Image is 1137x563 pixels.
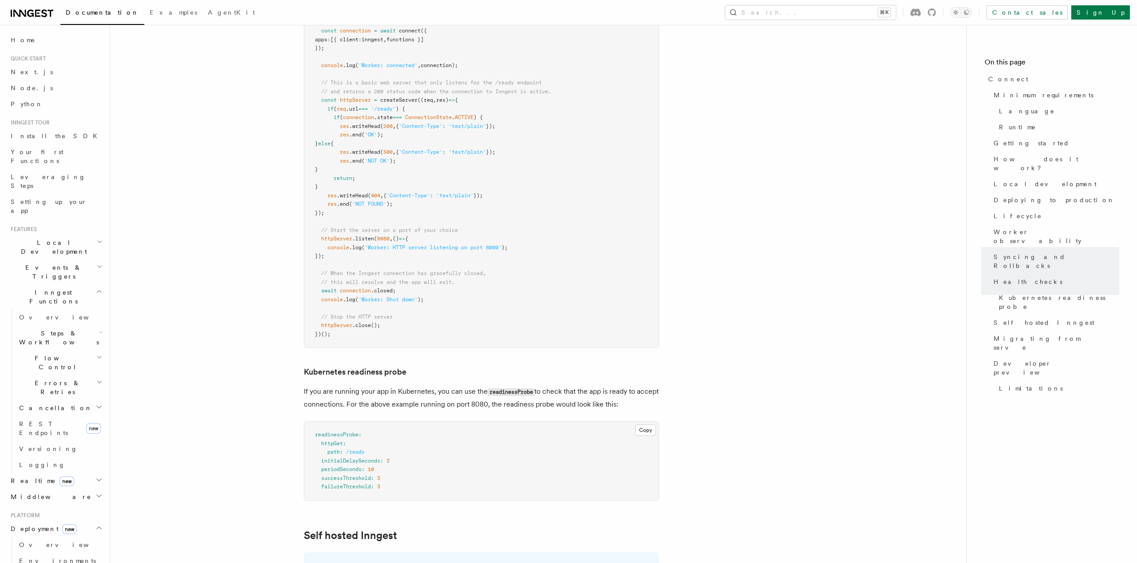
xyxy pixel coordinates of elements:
[988,75,1028,84] span: Connect
[994,252,1119,270] span: Syncing and Rollbacks
[985,71,1119,87] a: Connect
[399,123,442,129] span: 'Content-Type'
[315,184,318,190] span: }
[417,62,421,68] span: ,
[377,236,390,242] span: 8080
[7,194,104,219] a: Setting up your app
[994,228,1119,245] span: Worker observability
[994,359,1119,377] span: Developer preview
[374,236,377,242] span: (
[501,244,508,251] span: );
[371,475,374,481] span: :
[352,322,371,328] span: .close
[990,176,1119,192] a: Local development
[365,158,390,164] span: 'NOT OK'
[315,140,318,147] span: }
[11,84,53,92] span: Node.js
[358,62,417,68] span: 'Worker: connected'
[11,68,53,76] span: Next.js
[7,96,104,112] a: Python
[383,149,393,155] span: 500
[358,106,368,112] span: ===
[327,449,340,455] span: path
[417,97,433,103] span: ((req
[340,123,349,129] span: res
[358,431,362,438] span: :
[990,224,1119,249] a: Worker observability
[380,149,383,155] span: (
[396,106,405,112] span: ) {
[368,466,374,472] span: 10
[7,119,50,126] span: Inngest tour
[321,322,352,328] span: httpServer
[16,350,104,375] button: Flow Control
[321,97,337,103] span: const
[994,196,1115,204] span: Deploying to production
[430,192,433,199] span: :
[7,169,104,194] a: Leveraging Steps
[7,521,104,537] button: Deploymentnew
[343,62,355,68] span: .log
[337,192,368,199] span: .writeHead
[7,263,97,281] span: Events & Triggers
[346,106,358,112] span: .url
[11,100,43,108] span: Python
[7,489,104,505] button: Middleware
[380,28,396,34] span: await
[315,431,358,438] span: readinessProbe
[999,384,1063,393] span: Limitations
[349,244,362,251] span: .log
[66,9,139,16] span: Documentation
[337,106,346,112] span: req
[318,140,330,147] span: else
[321,440,343,447] span: httpGet
[352,201,386,207] span: 'NOT FOUND'
[371,483,374,490] span: :
[304,529,397,542] a: Self hosted Inngest
[321,458,380,464] span: initialDelaySeconds
[11,198,87,214] span: Setting up your app
[994,155,1119,172] span: How does it work?
[16,400,104,416] button: Cancellation
[990,331,1119,355] a: Migrating from serve
[340,97,371,103] span: httpServer
[473,192,483,199] span: });
[990,135,1119,151] a: Getting started
[449,97,455,103] span: =>
[321,80,542,86] span: // This is a basic web server that only listens for the /ready endpoint
[315,45,324,51] span: });
[990,151,1119,176] a: How does it work?
[995,290,1119,315] a: Kubernetes readiness probe
[321,270,486,276] span: // When the Inngest connection has gracefully closed,
[990,355,1119,380] a: Developer preview
[330,36,358,43] span: [{ client
[371,322,380,328] span: ();
[452,114,455,120] span: .
[321,475,371,481] span: successThreshold
[60,3,144,25] a: Documentation
[383,36,386,43] span: ,
[352,236,374,242] span: .listen
[994,277,1062,286] span: Health checks
[999,293,1119,311] span: Kubernetes readiness probe
[321,28,337,34] span: const
[486,123,495,129] span: });
[321,466,362,472] span: periodSeconds
[365,132,377,138] span: 'OK'
[7,64,104,80] a: Next.js
[990,192,1119,208] a: Deploying to production
[371,192,380,199] span: 404
[362,36,383,43] span: inngest
[11,173,86,189] span: Leveraging Steps
[343,440,346,447] span: :
[340,449,343,455] span: :
[16,416,104,441] a: REST Endpointsnew
[150,9,197,16] span: Examples
[19,314,111,321] span: Overview
[371,106,396,112] span: '/ready'
[340,158,349,164] span: res
[7,144,104,169] a: Your first Functions
[486,149,495,155] span: });
[7,80,104,96] a: Node.js
[442,149,445,155] span: :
